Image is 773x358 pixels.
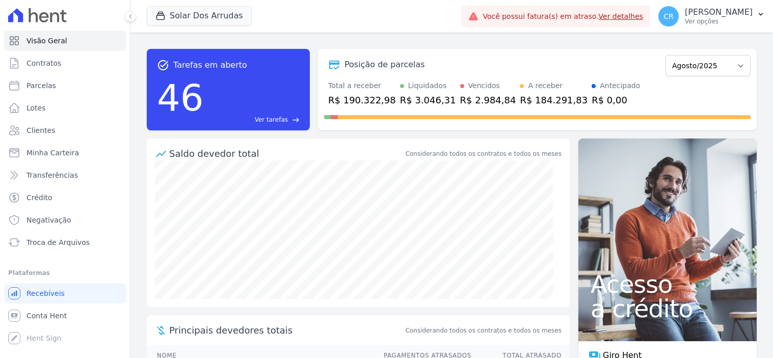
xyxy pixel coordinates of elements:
a: Conta Hent [4,306,126,326]
span: Parcelas [26,80,56,91]
div: Total a receber [328,80,396,91]
span: Conta Hent [26,311,67,321]
a: Lotes [4,98,126,118]
span: Você possui fatura(s) em atraso. [483,11,643,22]
div: R$ 0,00 [592,93,640,107]
span: Troca de Arquivos [26,237,90,247]
div: Antecipado [600,80,640,91]
div: R$ 3.046,31 [400,93,456,107]
a: Ver detalhes [599,12,644,20]
a: Crédito [4,187,126,208]
button: Solar Dos Arrudas [147,6,252,25]
div: Posição de parcelas [344,59,425,71]
button: CR [PERSON_NAME] Ver opções [650,2,773,31]
span: task_alt [157,59,169,71]
a: Ver tarefas east [208,115,300,124]
a: Recebíveis [4,283,126,304]
span: Minha Carteira [26,148,79,158]
div: A receber [528,80,563,91]
div: Liquidados [408,80,447,91]
div: R$ 184.291,83 [520,93,588,107]
p: Ver opções [685,17,753,25]
div: Vencidos [468,80,500,91]
a: Visão Geral [4,31,126,51]
a: Transferências [4,165,126,185]
span: Crédito [26,192,52,203]
span: Transferências [26,170,78,180]
a: Contratos [4,53,126,73]
div: R$ 2.984,84 [460,93,516,107]
span: Recebíveis [26,288,65,298]
a: Clientes [4,120,126,141]
div: Considerando todos os contratos e todos os meses [406,149,562,158]
span: Acesso [591,272,744,296]
div: R$ 190.322,98 [328,93,396,107]
div: Saldo devedor total [169,147,404,160]
p: [PERSON_NAME] [685,7,753,17]
a: Minha Carteira [4,143,126,163]
span: Tarefas em aberto [173,59,247,71]
span: CR [663,13,674,20]
span: Visão Geral [26,36,67,46]
span: Contratos [26,58,61,68]
span: Clientes [26,125,55,135]
span: Ver tarefas [255,115,288,124]
span: east [292,116,300,124]
a: Negativação [4,210,126,230]
span: Considerando todos os contratos e todos os meses [406,326,562,335]
div: 46 [157,71,204,124]
span: Lotes [26,103,46,113]
span: Negativação [26,215,71,225]
a: Troca de Arquivos [4,232,126,253]
div: Plataformas [8,267,122,279]
span: Principais devedores totais [169,323,404,337]
span: a crédito [591,296,744,321]
a: Parcelas [4,75,126,96]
